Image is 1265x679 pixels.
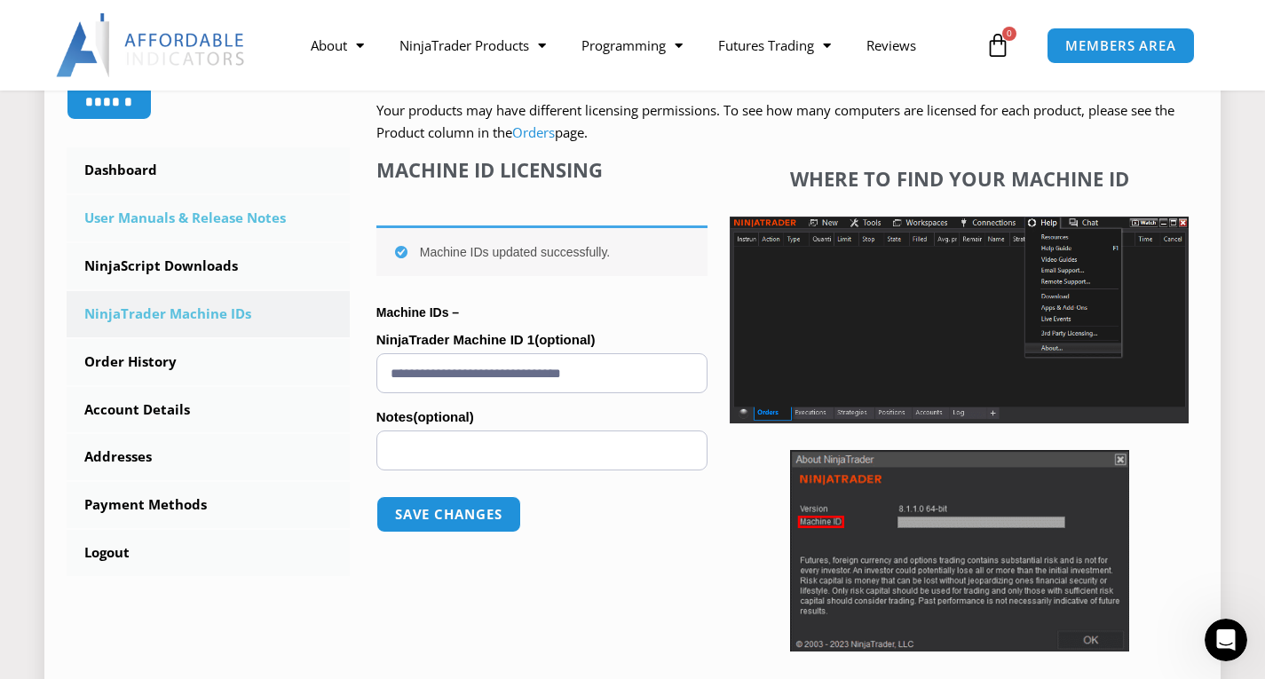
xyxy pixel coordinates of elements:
div: Larry says… [14,269,341,487]
a: MEMBERS AREA [1047,28,1195,64]
a: NinjaTrader Machine IDs [67,291,350,337]
a: Addresses [67,434,350,480]
div: You can also review the first page of the user manual, which will help you get the software confi... [28,375,277,462]
a: NinjaScript Downloads [67,243,350,289]
div: let us know if that works...we try to log any issues and fixes to help us in future upgrades nad ... [28,82,277,151]
a: User Manuals & Release Notes [67,195,350,241]
div: David says… [14,487,341,528]
button: Home [278,7,312,41]
a: Logout [67,530,350,576]
img: Profile image for Solomon [51,10,79,38]
a: Orders [512,123,555,141]
h4: Where to find your Machine ID [730,167,1189,190]
button: go back [12,7,45,41]
p: The team can also help [86,22,221,40]
span: Your products may have different licensing permissions. To see how many computers are licensed fo... [376,101,1174,142]
span: (optional) [534,332,595,347]
div: Larry says… [14,71,341,176]
a: 0 [959,20,1037,71]
b: [PERSON_NAME] [76,493,176,505]
img: Profile image for David [53,490,71,508]
button: Save changes [376,496,521,533]
a: Futures Trading [700,25,849,66]
a: Programming [564,25,700,66]
div: Machine IDs updated successfully. [376,225,708,276]
a: [URL][DOMAIN_NAME] [28,446,167,460]
a: About [293,25,382,66]
img: Screenshot 2025-01-17 114931 | Affordable Indicators – NinjaTrader [790,450,1129,651]
img: LogoAI | Affordable Indicators – NinjaTrader [56,13,247,77]
img: Screenshot 2025-01-17 1155544 | Affordable Indicators – NinjaTrader [730,217,1189,423]
div: Probhjot says… [14,176,341,229]
div: Close [312,7,344,39]
a: [URL][DOMAIN_NAME]​ [28,298,167,312]
div: yes......just a moment... [28,240,176,257]
h4: Machine ID Licensing [376,158,708,181]
a: Payment Methods [67,482,350,528]
a: Order History [67,339,350,385]
div: All Features Explained: [28,332,277,350]
label: NinjaTrader Machine ID 1 [376,327,708,353]
nav: Menu [293,25,981,66]
h1: [PERSON_NAME] [86,9,202,22]
span: 0 [1002,27,1016,41]
div: let us know if that works...we try to log any issues and fixes to help us in future upgrades nad ... [14,71,291,162]
a: Dashboard [67,147,350,193]
span: MEMBERS AREA [1065,39,1176,52]
div: Installation & Setup Tutorial: [28,280,277,297]
iframe: Intercom live chat [1205,619,1247,661]
div: Installation & Setup Tutorial:[URL][DOMAIN_NAME]​All Features Explained:[URL][DOMAIN_NAME]You can... [14,269,291,473]
div: joined the conversation [76,491,303,507]
span: (optional) [413,409,473,424]
div: David says… [14,528,341,675]
div: Please [273,176,341,215]
a: Reviews [849,25,934,66]
nav: Account pages [67,147,350,576]
div: Please [287,186,327,204]
a: NinjaTrader Products [382,25,564,66]
a: [URL][DOMAIN_NAME] [28,350,167,364]
strong: Machine IDs – [376,305,459,320]
label: Notes [376,404,708,430]
div: Larry says… [14,229,341,270]
div: yes......just a moment... [14,229,190,268]
a: Account Details [67,387,350,433]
